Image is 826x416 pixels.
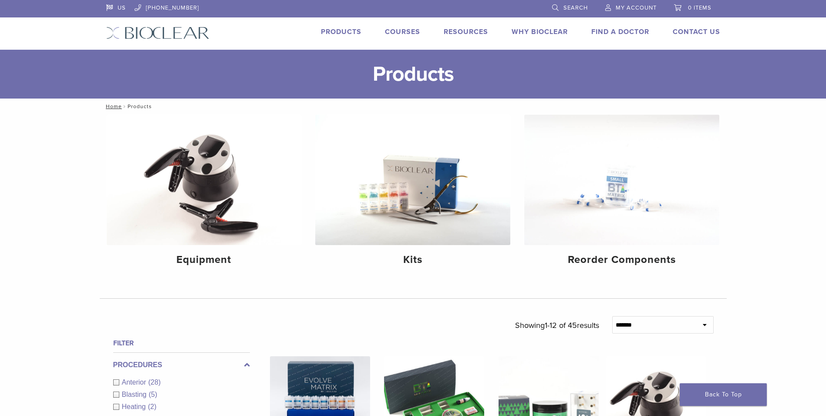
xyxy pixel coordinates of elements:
img: Kits [315,115,510,245]
img: Reorder Components [524,115,719,245]
img: Equipment [107,115,302,245]
a: Equipment [107,115,302,273]
span: My Account [616,4,657,11]
a: Contact Us [673,27,720,36]
span: (2) [148,403,157,410]
a: Find A Doctor [591,27,649,36]
a: Kits [315,115,510,273]
span: Blasting [122,391,149,398]
a: Reorder Components [524,115,719,273]
span: / [122,104,128,109]
a: Why Bioclear [512,27,568,36]
h4: Kits [322,252,503,268]
span: Search [563,4,588,11]
a: Courses [385,27,420,36]
span: (5) [148,391,157,398]
a: Home [103,103,122,109]
span: 0 items [688,4,711,11]
span: (28) [148,378,161,386]
span: 1-12 of 45 [545,321,577,330]
a: Products [321,27,361,36]
a: Back To Top [680,383,767,406]
a: Resources [444,27,488,36]
p: Showing results [515,316,599,334]
h4: Filter [113,338,250,348]
span: Heating [122,403,148,410]
label: Procedures [113,360,250,370]
h4: Reorder Components [531,252,712,268]
img: Bioclear [106,27,209,39]
span: Anterior [122,378,148,386]
h4: Equipment [114,252,295,268]
nav: Products [100,99,727,114]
